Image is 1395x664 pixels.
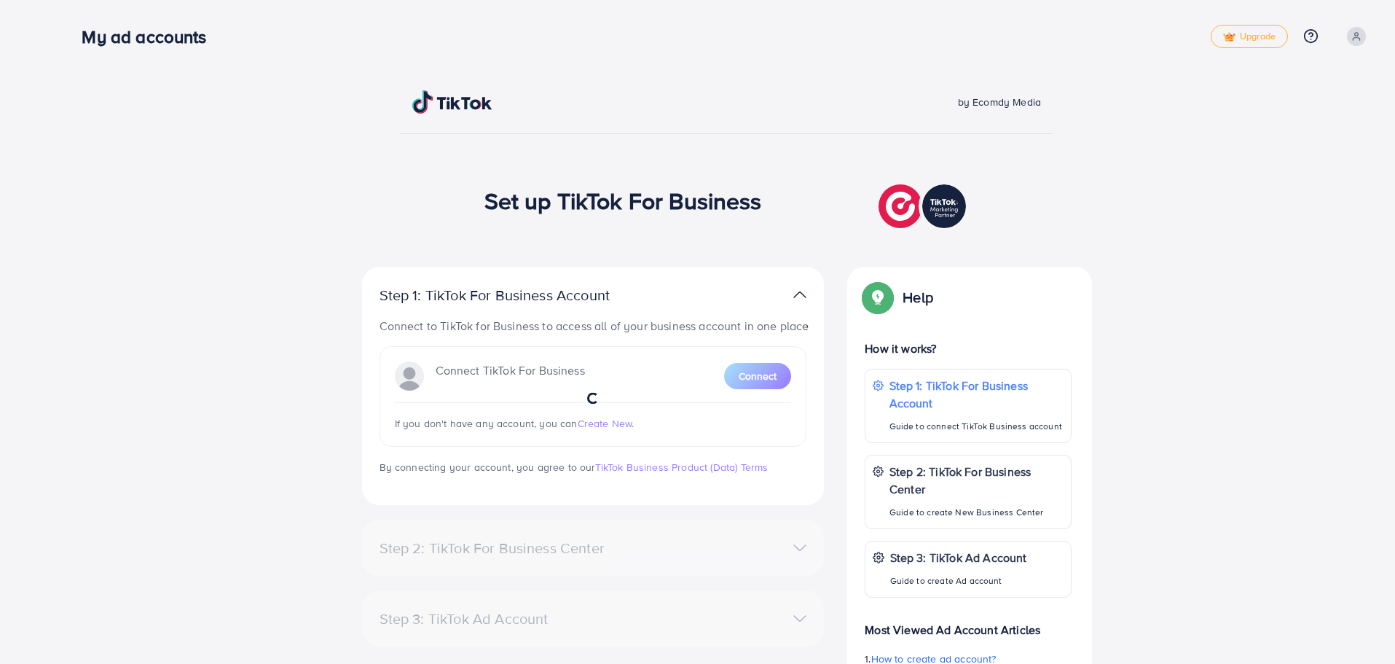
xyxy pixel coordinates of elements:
[412,90,492,114] img: TikTok
[380,286,656,304] p: Step 1: TikTok For Business Account
[889,463,1064,498] p: Step 2: TikTok For Business Center
[865,609,1072,638] p: Most Viewed Ad Account Articles
[889,504,1064,521] p: Guide to create New Business Center
[793,284,806,305] img: TikTok partner
[889,418,1064,435] p: Guide to connect TikTok Business account
[865,340,1072,357] p: How it works?
[879,181,970,232] img: TikTok partner
[890,549,1027,566] p: Step 3: TikTok Ad Account
[484,187,762,214] h1: Set up TikTok For Business
[903,289,933,306] p: Help
[82,26,218,47] h3: My ad accounts
[889,377,1064,412] p: Step 1: TikTok For Business Account
[890,572,1027,590] p: Guide to create Ad account
[1211,25,1288,48] a: tickUpgrade
[865,284,891,310] img: Popup guide
[1223,31,1276,42] span: Upgrade
[1223,32,1235,42] img: tick
[958,95,1041,109] span: by Ecomdy Media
